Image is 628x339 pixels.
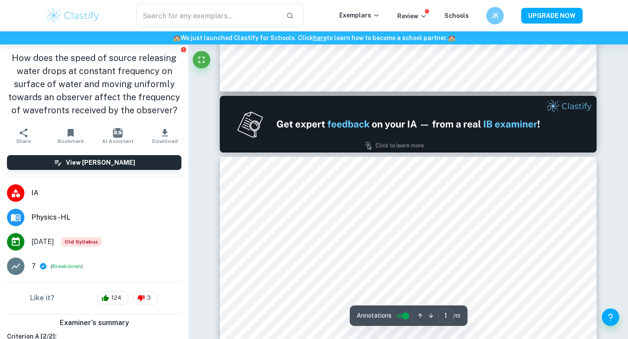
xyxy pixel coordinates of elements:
h6: View [PERSON_NAME] [66,158,135,167]
span: Share [16,138,31,144]
h6: Like it? [30,293,55,303]
button: Breakdown [52,262,81,270]
p: Exemplars [339,10,380,20]
span: 124 [106,294,126,302]
button: JK [486,7,504,24]
h1: How does the speed of source releasing water drops at constant frequency on surface of water and ... [7,51,181,117]
h6: Examiner's summary [3,318,185,328]
span: IA [31,188,181,198]
h6: We just launched Clastify for Schools. Click to learn how to become a school partner. [2,33,626,43]
span: 3 [142,294,156,302]
a: here [313,34,327,41]
button: Download [141,124,188,148]
div: 3 [133,291,158,305]
span: AI Assistant [102,138,133,144]
span: Download [152,138,178,144]
button: Help and Feedback [602,308,619,326]
button: Fullscreen [193,51,210,68]
p: Review [397,11,427,21]
span: ( ) [51,262,83,271]
span: 🏫 [173,34,181,41]
h6: JK [490,11,500,20]
span: Bookmark [58,138,84,144]
button: Report issue [180,46,187,53]
img: Ad [220,96,597,153]
span: Old Syllabus [61,237,102,247]
span: [DATE] [31,237,54,247]
img: Clastify logo [45,7,101,24]
span: 🏫 [448,34,455,41]
div: 124 [97,291,129,305]
button: UPGRADE NOW [521,8,583,24]
button: Bookmark [47,124,94,148]
div: Starting from the May 2025 session, the Physics IA requirements have changed. It's OK to refer to... [61,237,102,247]
span: Annotations [357,311,392,320]
a: Schools [444,12,469,19]
img: AI Assistant [113,128,123,138]
span: / 15 [454,312,461,320]
button: View [PERSON_NAME] [7,155,181,170]
input: Search for any exemplars... [137,3,279,28]
button: AI Assistant [94,124,141,148]
span: Physics - HL [31,212,181,223]
p: 7 [31,261,36,271]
